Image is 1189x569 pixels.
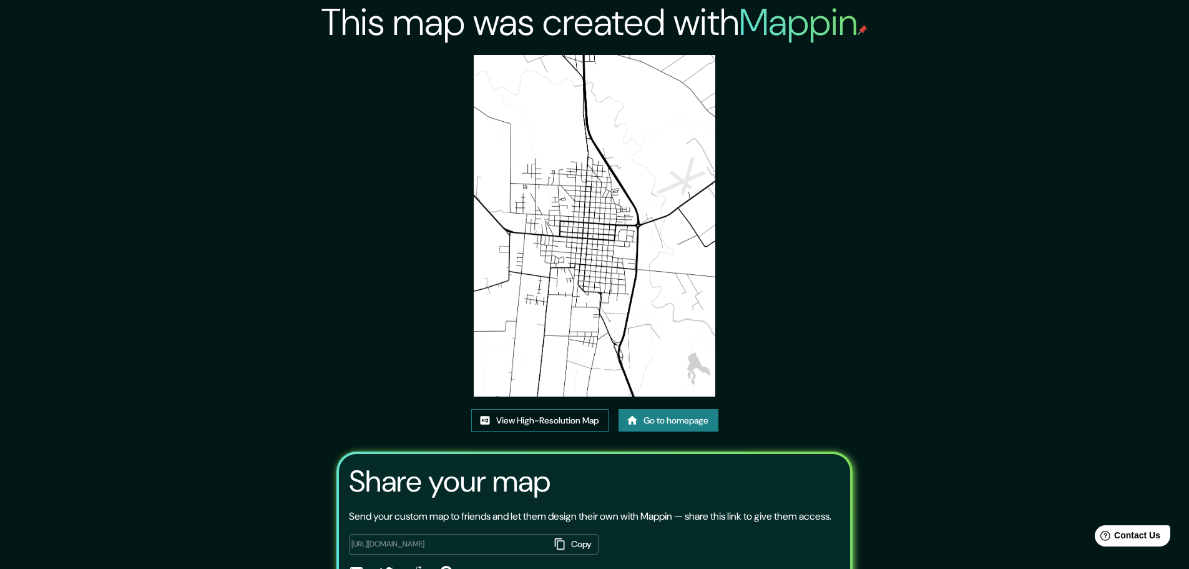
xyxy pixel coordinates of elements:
[550,534,599,555] button: Copy
[349,464,550,499] h3: Share your map
[471,409,609,432] a: View High-Resolution Map
[858,25,868,35] img: mappin-pin
[474,55,715,397] img: created-map
[1078,520,1175,555] iframe: Help widget launcher
[619,409,718,432] a: Go to homepage
[349,509,831,524] p: Send your custom map to friends and let them design their own with Mappin — share this link to gi...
